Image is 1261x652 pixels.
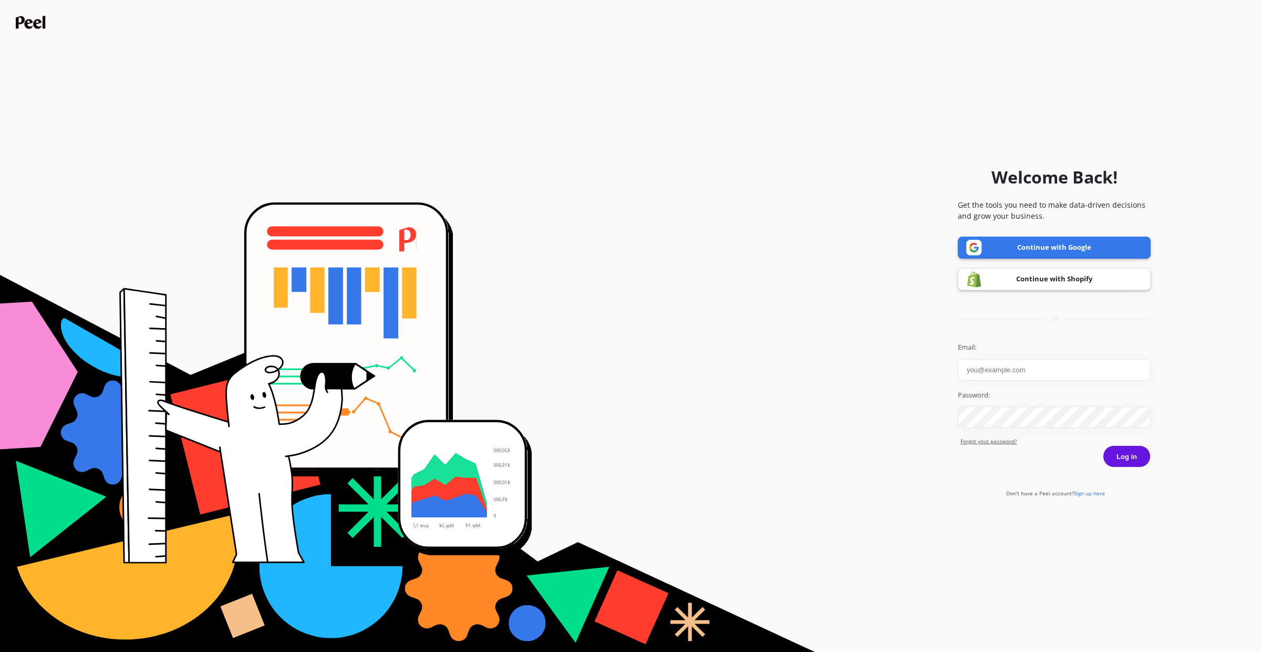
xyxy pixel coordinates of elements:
h1: Welcome Back! [991,165,1118,190]
span: Sign up here [1074,490,1105,497]
label: Password: [958,390,1151,401]
div: or [958,315,1151,323]
a: Continue with Google [958,237,1151,259]
img: Google logo [966,240,982,256]
img: Shopify logo [966,271,982,288]
p: Get the tools you need to make data-driven decisions and grow your business. [958,199,1151,221]
a: Continue with Shopify [958,268,1151,290]
button: Log in [1103,445,1151,467]
img: Peel [16,16,48,29]
input: you@example.com [958,359,1151,381]
a: Forgot yout password? [960,437,1151,445]
label: Email: [958,342,1151,353]
a: Don't have a Peel account?Sign up here [1006,490,1105,497]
